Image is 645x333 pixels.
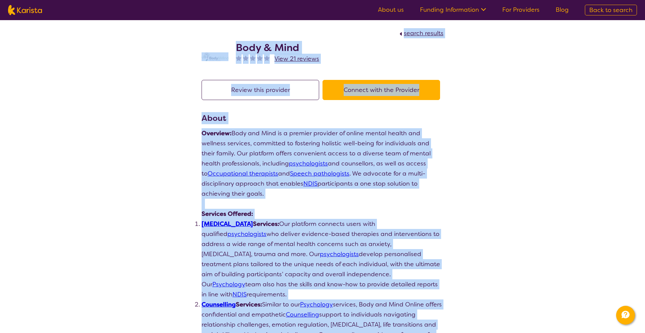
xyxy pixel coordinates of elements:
[274,54,319,64] a: View 21 reviews
[378,6,404,14] a: About us
[502,6,540,14] a: For Providers
[404,29,443,37] span: search results
[616,306,635,325] button: Channel Menu
[208,170,278,178] a: Occupational therapists
[556,6,569,14] a: Blog
[290,170,349,178] a: Speech pathologists
[8,5,42,15] img: Karista logo
[589,6,633,14] span: Back to search
[202,220,253,228] a: [MEDICAL_DATA]
[320,250,359,258] a: psychologists
[202,210,253,218] strong: Services Offered:
[322,80,440,100] button: Connect with the Provider
[286,311,319,319] a: Counselling
[202,300,236,308] a: Counselling
[202,220,279,228] strong: Services:
[202,112,443,124] h3: About
[202,300,262,308] strong: Services:
[202,219,443,299] li: Our platform connects users with qualified who deliver evidence-based therapies and interventions...
[236,55,242,61] img: fullstar
[322,86,443,94] a: Connect with the Provider
[227,230,266,238] a: psychologists
[300,300,333,308] a: Psychology
[232,290,247,298] a: NDIS
[236,42,319,54] h2: Body & Mind
[202,128,443,199] p: Body and Mind is a premier provider of online mental health and wellness services, committed to f...
[303,180,317,188] a: NDIS
[212,280,245,288] a: Psychology
[202,52,228,61] img: qmpolprhjdhzpcuekzqg.svg
[243,55,249,61] img: fullstar
[289,159,328,168] a: psychologists
[202,129,231,137] strong: Overview:
[250,55,256,61] img: fullstar
[257,55,263,61] img: fullstar
[274,55,319,63] span: View 21 reviews
[398,29,443,37] a: search results
[585,5,637,15] a: Back to search
[202,86,322,94] a: Review this provider
[264,55,270,61] img: fullstar
[420,6,486,14] a: Funding Information
[202,80,319,100] button: Review this provider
